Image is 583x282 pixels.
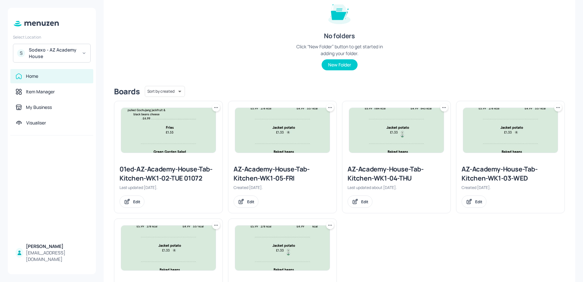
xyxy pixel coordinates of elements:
div: Edit [475,199,482,205]
div: Home [26,73,38,79]
div: S [17,49,25,57]
div: Edit [133,199,140,205]
img: 2025-05-29-1748528314638zm3q31mpcq.jpeg [463,108,558,153]
div: Visualiser [26,120,46,126]
img: 2025-07-21-1753110726275329wvolbihu.jpeg [349,108,444,153]
div: Created [DATE]. [462,185,559,190]
div: My Business [26,104,52,111]
div: AZ-Academy-House-Tab-Kitchen-WK1-03-WED [462,165,559,183]
div: Last updated about [DATE]. [348,185,445,190]
div: Click “New Folder” button to get started in adding your folder. [291,43,388,57]
div: Item Manager [26,88,55,95]
div: [PERSON_NAME] [26,243,88,250]
img: 2025-08-26-17562251113533oxxlken4ws.jpeg [235,226,330,270]
div: Edit [361,199,368,205]
div: Created [DATE]. [234,185,331,190]
div: No folders [324,31,355,41]
div: Edit [247,199,254,205]
img: 2025-05-29-1748528314638zm3q31mpcq.jpeg [235,108,330,153]
div: [EMAIL_ADDRESS][DOMAIN_NAME] [26,250,88,263]
div: Boards [114,86,140,97]
img: 2025-08-28-1756380428640gzt9b5rlq87.jpeg [121,108,216,153]
div: AZ-Academy-House-Tab-Kitchen-WK1-05-FRI [234,165,331,183]
div: AZ-Academy-House-Tab-Kitchen-WK1-04-THU [348,165,445,183]
div: Sort by created [145,85,185,98]
button: New Folder [322,59,358,70]
div: Last updated [DATE]. [120,185,217,190]
div: Select Location [13,34,91,40]
div: 01ed-AZ-Academy-House-Tab-Kitchen-WK1-02-TUE 01072 [120,165,217,183]
div: Sodexo - AZ Academy House [29,47,78,60]
img: 2025-05-29-1748528314638zm3q31mpcq.jpeg [121,226,216,270]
